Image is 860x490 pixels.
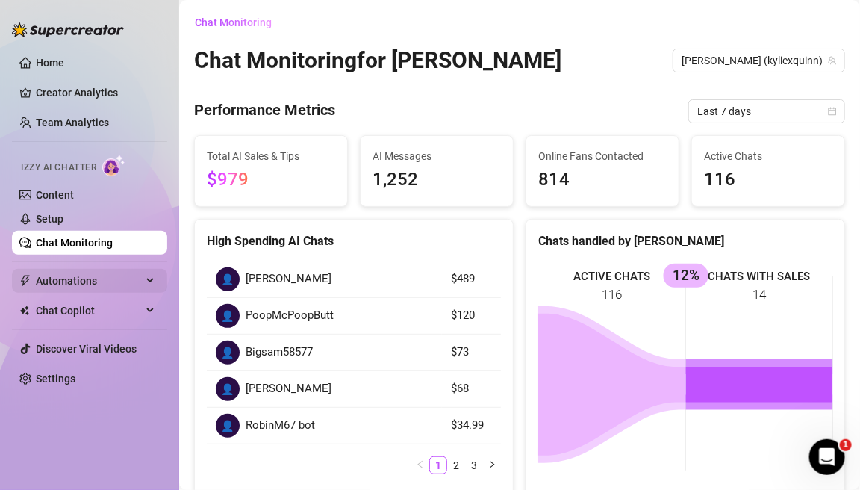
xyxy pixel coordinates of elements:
li: 2 [447,456,465,474]
button: right [483,456,501,474]
div: Chats handled by [PERSON_NAME] [538,232,832,250]
span: 1 [840,439,852,451]
div: 👤 [216,341,240,365]
h4: Performance Metrics [194,99,335,123]
span: left [416,460,425,469]
img: Chat Copilot [19,306,29,316]
span: Online Fans Contacted [538,148,667,164]
article: $73 [451,344,492,362]
span: 814 [538,166,667,194]
h2: Chat Monitoring for [PERSON_NAME] [194,46,561,75]
a: Team Analytics [36,117,109,128]
span: thunderbolt [19,275,31,287]
span: calendar [828,107,837,116]
a: Creator Analytics [36,81,155,105]
span: [PERSON_NAME] [246,270,331,288]
span: Active Chats [704,148,832,164]
li: 1 [429,456,447,474]
a: Discover Viral Videos [36,343,137,355]
a: Chat Monitoring [36,237,113,249]
article: $120 [451,307,492,325]
div: 👤 [216,377,240,401]
li: Previous Page [411,456,429,474]
a: Setup [36,213,63,225]
article: $34.99 [451,417,492,435]
span: Total AI Sales & Tips [207,148,335,164]
a: Settings [36,373,75,385]
div: 👤 [216,414,240,438]
span: PoopMcPoopButt [246,307,334,325]
span: Bigsam58577 [246,344,313,362]
div: 👤 [216,304,240,328]
article: $68 [451,380,492,398]
iframe: Intercom live chat [809,439,845,475]
span: RobinM67 bot [246,417,315,435]
span: Automations [36,269,142,293]
span: Chat Monitoring [195,16,272,28]
span: right [487,460,496,469]
li: Next Page [483,456,501,474]
span: Izzy AI Chatter [21,161,96,175]
a: 1 [430,457,446,474]
span: [PERSON_NAME] [246,380,331,398]
span: team [828,56,837,65]
span: Last 7 days [697,100,836,122]
span: 116 [704,166,832,194]
span: $979 [207,169,249,190]
span: 1,252 [373,166,501,194]
span: Chat Copilot [36,299,142,323]
a: 2 [448,457,464,474]
img: logo-BBDzfeDw.svg [12,22,124,37]
span: kylie (kyliexquinn) [682,49,836,72]
div: High Spending AI Chats [207,232,501,250]
button: Chat Monitoring [194,10,284,34]
button: left [411,456,429,474]
li: 3 [465,456,483,474]
a: 3 [466,457,482,474]
img: AI Chatter [102,155,125,176]
span: AI Messages [373,148,501,164]
div: 👤 [216,267,240,291]
article: $489 [451,270,492,288]
a: Home [36,57,64,69]
a: Content [36,189,74,201]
